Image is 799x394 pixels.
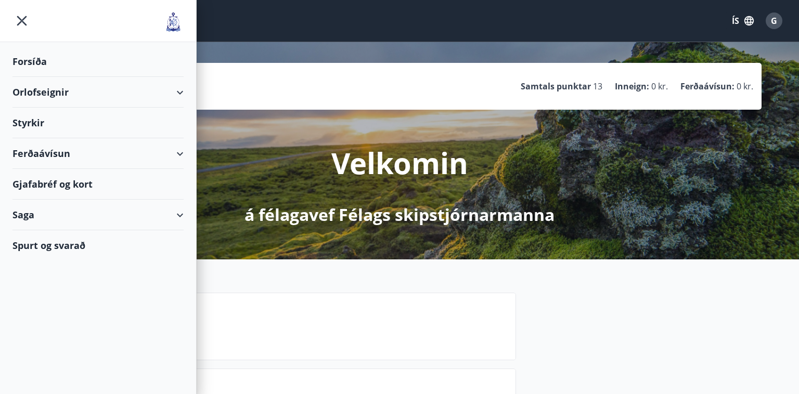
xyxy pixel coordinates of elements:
[114,319,507,337] p: Næstu helgi
[12,108,184,138] div: Styrkir
[12,138,184,169] div: Ferðaávísun
[12,11,31,30] button: menu
[12,169,184,200] div: Gjafabréf og kort
[12,46,184,77] div: Forsíða
[762,8,787,33] button: G
[521,81,591,92] p: Samtals punktar
[737,81,753,92] span: 0 kr.
[615,81,649,92] p: Inneign :
[651,81,668,92] span: 0 kr.
[771,15,777,27] span: G
[12,77,184,108] div: Orlofseignir
[12,230,184,260] div: Spurt og svarað
[680,81,734,92] p: Ferðaávísun :
[12,200,184,230] div: Saga
[726,11,759,30] button: ÍS
[163,11,184,32] img: union_logo
[331,143,468,182] p: Velkomin
[593,81,602,92] span: 13
[244,203,555,226] p: á félagavef Félags skipstjórnarmanna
